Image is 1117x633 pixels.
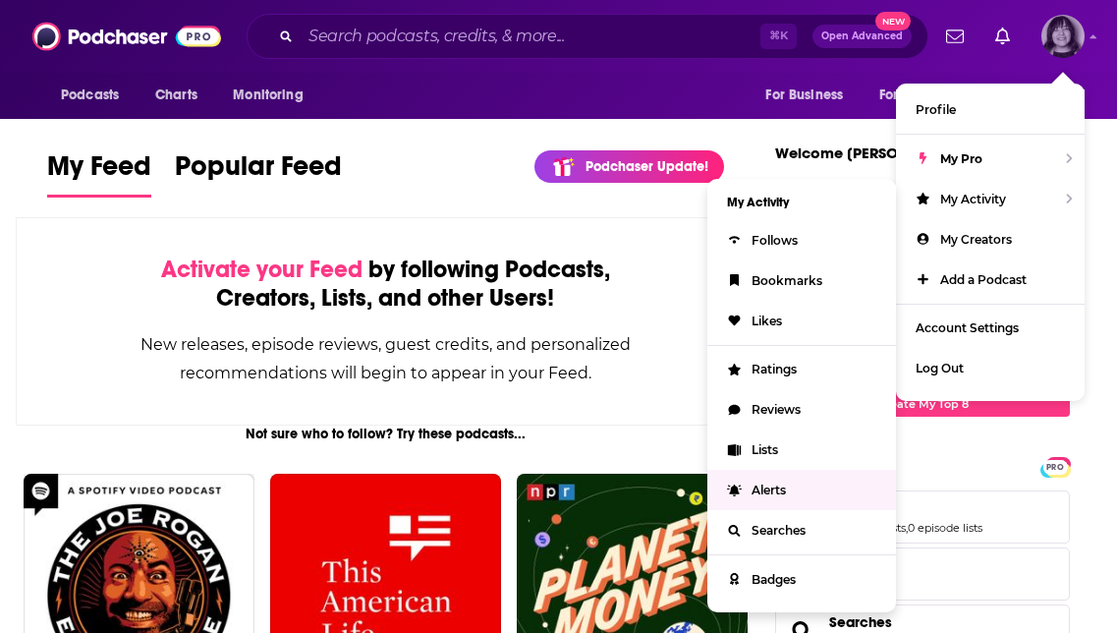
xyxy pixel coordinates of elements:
[775,547,1070,601] a: Exports
[940,232,1012,247] span: My Creators
[775,390,1070,417] a: Create My Top 8
[829,613,892,631] a: Searches
[175,149,342,198] a: Popular Feed
[940,192,1006,206] span: My Activity
[175,149,342,195] span: Popular Feed
[866,77,1002,114] button: open menu
[775,144,970,162] a: Welcome [PERSON_NAME]!
[47,149,151,195] span: My Feed
[998,77,1070,114] button: open menu
[896,308,1085,348] a: Account Settings
[47,77,144,114] button: open menu
[940,151,982,166] span: My Pro
[247,14,928,59] div: Search podcasts, credits, & more...
[47,149,151,198] a: My Feed
[896,219,1085,259] a: My Creators
[916,320,1019,335] span: Account Settings
[1041,15,1085,58] span: Logged in as parkdalepublicity1
[879,82,974,109] span: For Podcasters
[775,490,1070,544] span: Lists
[1043,459,1067,474] a: PRO
[586,158,708,175] p: Podchaser Update!
[155,82,197,109] span: Charts
[760,24,797,49] span: ⌘ K
[875,12,911,30] span: New
[142,77,209,114] a: Charts
[987,20,1018,53] a: Show notifications dropdown
[940,272,1027,287] span: Add a Podcast
[233,82,303,109] span: Monitoring
[908,521,982,535] a: 0 episode lists
[906,521,908,535] span: ,
[752,77,867,114] button: open menu
[16,426,755,442] div: Not sure who to follow? Try these podcasts...
[896,84,1085,401] ul: Show profile menu
[938,20,972,53] a: Show notifications dropdown
[1012,82,1045,109] span: More
[1041,15,1085,58] img: User Profile
[896,259,1085,300] a: Add a Podcast
[115,330,656,387] div: New releases, episode reviews, guest credits, and personalized recommendations will begin to appe...
[829,499,982,517] a: Lists
[821,31,903,41] span: Open Advanced
[301,21,760,52] input: Search podcasts, credits, & more...
[765,82,843,109] span: For Business
[812,25,912,48] button: Open AdvancedNew
[161,255,363,284] span: Activate your Feed
[1043,460,1067,475] span: PRO
[61,82,119,109] span: Podcasts
[916,361,964,375] span: Log Out
[32,18,221,55] img: Podchaser - Follow, Share and Rate Podcasts
[1041,15,1085,58] button: Show profile menu
[896,89,1085,130] a: Profile
[115,256,656,313] div: by following Podcasts, Creators, Lists, and other Users!
[916,102,956,117] span: Profile
[219,77,328,114] button: open menu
